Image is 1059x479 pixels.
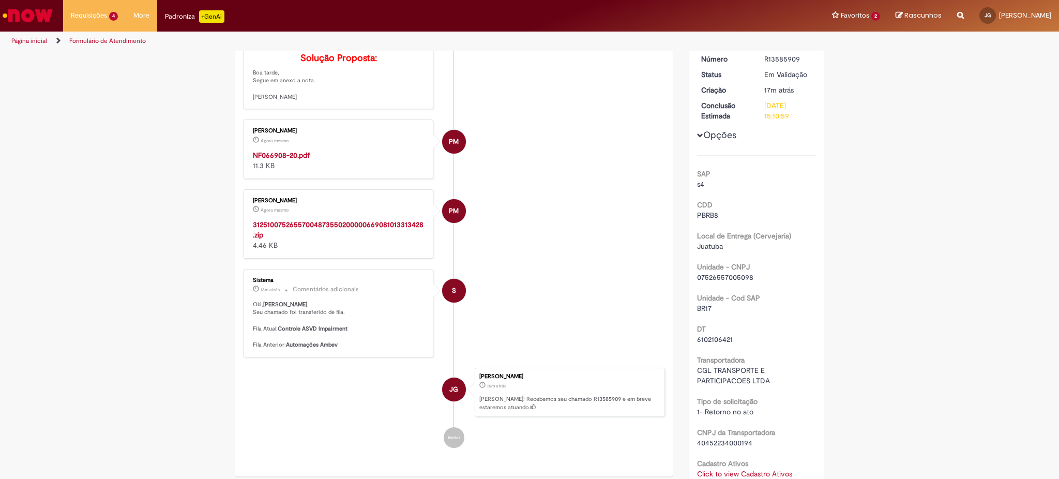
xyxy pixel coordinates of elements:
b: Cadastro Ativos [697,459,748,468]
b: Unidade - CNPJ [697,262,750,272]
b: Transportadora [697,355,745,365]
time: 01/10/2025 13:10:57 [487,383,506,389]
time: 01/10/2025 13:27:29 [261,138,289,144]
a: Click to view Cadastro Ativos [697,469,792,478]
span: PM [449,129,459,154]
div: System [442,279,466,303]
b: [PERSON_NAME] [263,301,307,308]
span: 16m atrás [487,383,506,389]
p: Olá, , Seu chamado foi transferido de fila. Fila Atual: Fila Anterior: [253,301,425,349]
dt: Criação [693,85,757,95]
a: Página inicial [11,37,47,45]
span: Rascunhos [904,10,942,20]
div: [DATE] 15:10:59 [764,100,812,121]
dt: Conclusão Estimada [693,100,757,121]
div: Paola Machado [442,130,466,154]
b: DT [697,324,706,334]
div: [PERSON_NAME] [479,373,659,380]
b: Automações Ambev [286,341,338,349]
span: s4 [697,179,704,189]
div: Sistema [253,277,425,283]
span: BR17 [697,304,712,313]
dt: Status [693,69,757,80]
small: Comentários adicionais [293,285,359,294]
a: Rascunhos [896,11,942,21]
span: 4 [109,12,118,21]
p: Boa tarde, Segue em anexo a nota. [PERSON_NAME] [253,53,425,101]
a: Formulário de Atendimento [69,37,146,45]
div: [PERSON_NAME] [253,128,425,134]
span: 6102106421 [697,335,733,344]
a: NF066908-20.pdf [253,151,310,160]
span: Agora mesmo [261,207,289,213]
b: Controle ASVD Impairment [278,325,347,333]
span: 07526557005098 [697,273,753,282]
span: Juatuba [697,242,723,251]
span: 40452234000194 [697,438,752,447]
p: [PERSON_NAME]! Recebemos seu chamado R13585909 e em breve estaremos atuando. [479,395,659,411]
time: 01/10/2025 13:10:57 [764,85,794,95]
div: 11.3 KB [253,150,425,171]
dt: Número [693,54,757,64]
span: PBRB8 [697,211,718,220]
b: SAP [697,169,710,178]
span: JG [985,12,991,19]
li: JOYCE GONCALVES [243,368,665,417]
time: 01/10/2025 13:11:00 [261,287,280,293]
b: CDD [697,200,713,209]
b: CNPJ da Transportadora [697,428,775,437]
ul: Histórico de tíquete [243,6,665,459]
div: R13585909 [764,54,812,64]
span: CGL TRANSPORTE E PARTICIPACOES LTDA [697,366,770,385]
p: +GenAi [199,10,224,23]
b: Local de Entrega (Cervejaria) [697,231,791,241]
b: Tipo de solicitação [697,397,758,406]
span: Favoritos [841,10,869,21]
div: JOYCE GONCALVES [442,378,466,401]
div: Em Validação [764,69,812,80]
div: Padroniza [165,10,224,23]
div: Paola Machado [442,199,466,223]
span: S [452,278,456,303]
span: Agora mesmo [261,138,289,144]
span: Requisições [71,10,107,21]
span: 1- Retorno no ato [697,407,753,416]
time: 01/10/2025 13:27:29 [261,207,289,213]
b: Solução Proposta: [300,52,377,64]
div: 01/10/2025 13:10:57 [764,85,812,95]
span: 2 [871,12,880,21]
span: PM [449,199,459,223]
span: [PERSON_NAME] [999,11,1051,20]
div: 4.46 KB [253,219,425,250]
span: JG [449,377,458,402]
div: [PERSON_NAME] [253,198,425,204]
span: 16m atrás [261,287,280,293]
ul: Trilhas de página [8,32,698,51]
span: 17m atrás [764,85,794,95]
a: 31251007526557004873550200000669081013313428.zip [253,220,423,239]
b: Unidade - Cod SAP [697,293,760,303]
span: More [133,10,149,21]
img: ServiceNow [1,5,54,26]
